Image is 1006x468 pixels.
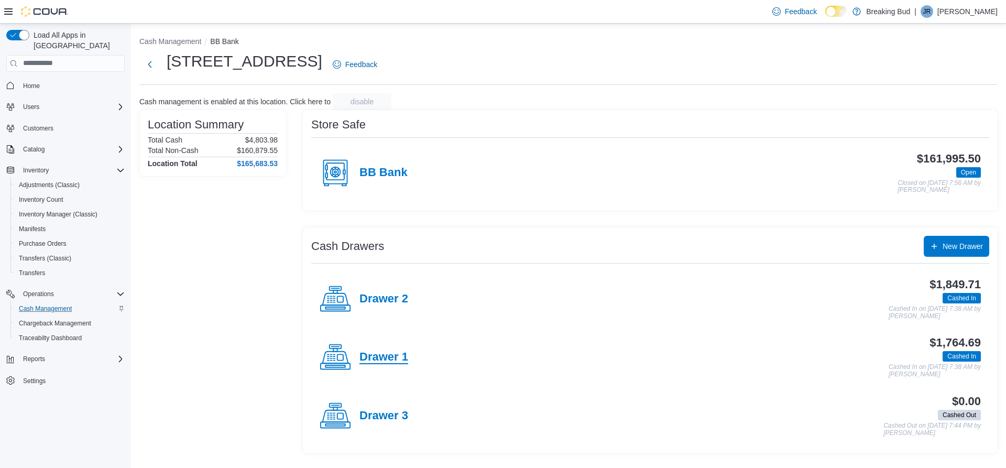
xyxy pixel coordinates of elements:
[19,288,125,300] span: Operations
[19,240,67,248] span: Purchase Orders
[148,146,199,155] h6: Total Non-Cash
[23,124,53,133] span: Customers
[6,74,125,416] nav: Complex example
[10,331,129,345] button: Traceabilty Dashboard
[237,146,278,155] p: $160,879.55
[19,143,49,156] button: Catalog
[947,293,976,303] span: Cashed In
[943,293,981,303] span: Cashed In
[15,208,125,221] span: Inventory Manager (Classic)
[768,1,821,22] a: Feedback
[139,36,998,49] nav: An example of EuiBreadcrumbs
[23,103,39,111] span: Users
[210,37,238,46] button: BB Bank
[23,377,46,385] span: Settings
[10,316,129,331] button: Chargeback Management
[19,210,97,219] span: Inventory Manager (Classic)
[329,54,381,75] a: Feedback
[15,223,125,235] span: Manifests
[245,136,278,144] p: $4,803.98
[19,101,43,113] button: Users
[921,5,933,18] div: Josue Reyes
[15,332,125,344] span: Traceabilty Dashboard
[943,241,983,252] span: New Drawer
[15,252,75,265] a: Transfers (Classic)
[19,353,125,365] span: Reports
[914,5,916,18] p: |
[15,317,125,330] span: Chargeback Management
[19,375,50,387] a: Settings
[359,292,408,306] h4: Drawer 2
[15,317,95,330] a: Chargeback Management
[825,6,847,17] input: Dark Mode
[19,254,71,263] span: Transfers (Classic)
[889,364,981,378] p: Cashed In on [DATE] 7:38 AM by [PERSON_NAME]
[930,336,981,349] h3: $1,764.69
[311,118,366,131] h3: Store Safe
[785,6,817,17] span: Feedback
[937,5,998,18] p: [PERSON_NAME]
[10,301,129,316] button: Cash Management
[148,159,198,168] h4: Location Total
[947,352,976,361] span: Cashed In
[10,178,129,192] button: Adjustments (Classic)
[15,179,125,191] span: Adjustments (Classic)
[930,278,981,291] h3: $1,849.71
[15,223,50,235] a: Manifests
[19,353,49,365] button: Reports
[19,269,45,277] span: Transfers
[10,236,129,251] button: Purchase Orders
[15,302,76,315] a: Cash Management
[956,167,981,178] span: Open
[15,267,49,279] a: Transfers
[23,355,45,363] span: Reports
[923,5,931,18] span: JR
[866,5,910,18] p: Breaking Bud
[15,179,84,191] a: Adjustments (Classic)
[898,180,981,194] p: Closed on [DATE] 7:56 AM by [PERSON_NAME]
[15,252,125,265] span: Transfers (Classic)
[952,395,981,408] h3: $0.00
[15,193,68,206] a: Inventory Count
[15,237,125,250] span: Purchase Orders
[2,352,129,366] button: Reports
[19,79,125,92] span: Home
[15,237,71,250] a: Purchase Orders
[333,93,391,110] button: disable
[23,82,40,90] span: Home
[19,288,58,300] button: Operations
[10,207,129,222] button: Inventory Manager (Classic)
[19,164,53,177] button: Inventory
[139,97,331,106] p: Cash management is enabled at this location. Click here to
[917,153,981,165] h3: $161,995.50
[883,422,981,437] p: Cashed Out on [DATE] 7:44 PM by [PERSON_NAME]
[139,54,160,75] button: Next
[167,51,322,72] h1: [STREET_ADDRESS]
[237,159,278,168] h4: $165,683.53
[2,373,129,388] button: Settings
[961,168,976,177] span: Open
[19,80,44,92] a: Home
[19,122,125,135] span: Customers
[351,96,374,107] span: disable
[10,222,129,236] button: Manifests
[19,101,125,113] span: Users
[15,302,125,315] span: Cash Management
[889,306,981,320] p: Cashed In on [DATE] 7:38 AM by [PERSON_NAME]
[943,351,981,362] span: Cashed In
[10,251,129,266] button: Transfers (Classic)
[311,240,384,253] h3: Cash Drawers
[15,332,86,344] a: Traceabilty Dashboard
[19,374,125,387] span: Settings
[359,166,408,180] h4: BB Bank
[148,136,182,144] h6: Total Cash
[2,100,129,114] button: Users
[15,193,125,206] span: Inventory Count
[19,195,63,204] span: Inventory Count
[23,166,49,175] span: Inventory
[924,236,989,257] button: New Drawer
[29,30,125,51] span: Load All Apps in [GEOGRAPHIC_DATA]
[19,122,58,135] a: Customers
[19,225,46,233] span: Manifests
